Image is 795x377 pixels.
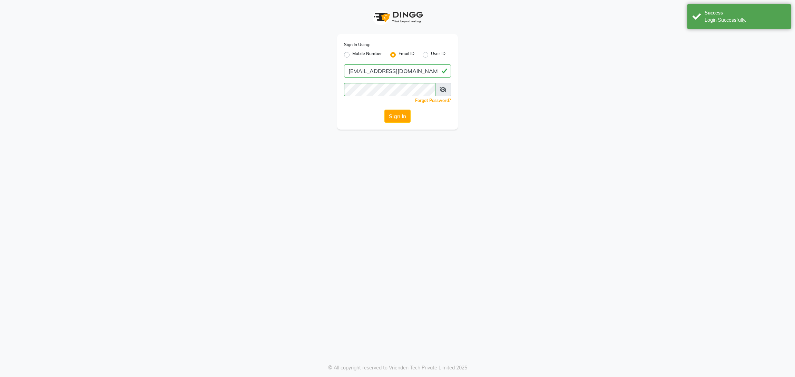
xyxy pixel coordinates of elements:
label: User ID [431,51,445,59]
div: Success [705,9,786,17]
label: Sign In Using: [344,42,370,48]
input: Username [344,83,435,96]
a: Forgot Password? [415,98,451,103]
input: Username [344,64,451,78]
label: Mobile Number [352,51,382,59]
img: logo1.svg [370,7,425,27]
label: Email ID [399,51,414,59]
button: Sign In [384,110,411,123]
div: Login Successfully. [705,17,786,24]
